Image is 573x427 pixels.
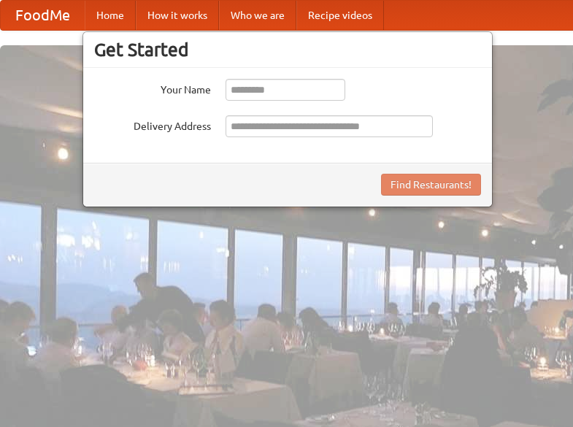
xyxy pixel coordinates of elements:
[94,115,211,134] label: Delivery Address
[85,1,136,30] a: Home
[219,1,296,30] a: Who we are
[94,79,211,97] label: Your Name
[136,1,219,30] a: How it works
[381,174,481,196] button: Find Restaurants!
[296,1,384,30] a: Recipe videos
[1,1,85,30] a: FoodMe
[94,39,481,61] h3: Get Started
